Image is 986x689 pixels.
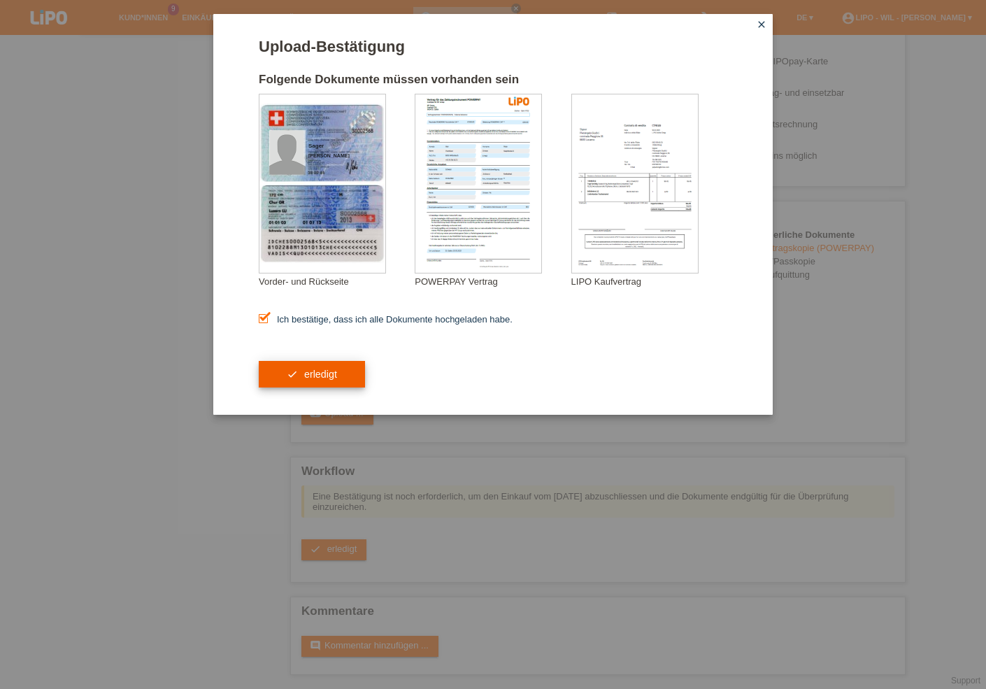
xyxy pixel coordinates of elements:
div: Sager [308,143,378,149]
i: close [756,19,767,30]
img: swiss_id_photo_male.png [269,130,306,175]
button: check erledigt [259,361,365,388]
div: POWERPAY Vertrag [415,276,571,287]
div: Vorder- und Rückseite [259,276,415,287]
i: check [287,369,298,380]
h2: Folgende Dokumente müssen vorhanden sein [259,73,727,94]
h1: Upload-Bestätigung [259,38,727,55]
div: LIPO Kaufvertrag [571,276,727,287]
img: 39073_print.png [508,97,529,106]
img: upload_document_confirmation_type_contract_kkg_whitelabel.png [415,94,541,273]
img: upload_document_confirmation_type_receipt_generic.png [572,94,698,273]
a: close [752,17,771,34]
label: Ich bestätige, dass ich alle Dokumente hochgeladen habe. [259,314,513,325]
span: erledigt [304,369,337,380]
img: upload_document_confirmation_type_id_swiss_empty.png [259,94,385,273]
div: [PERSON_NAME] [308,153,378,158]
